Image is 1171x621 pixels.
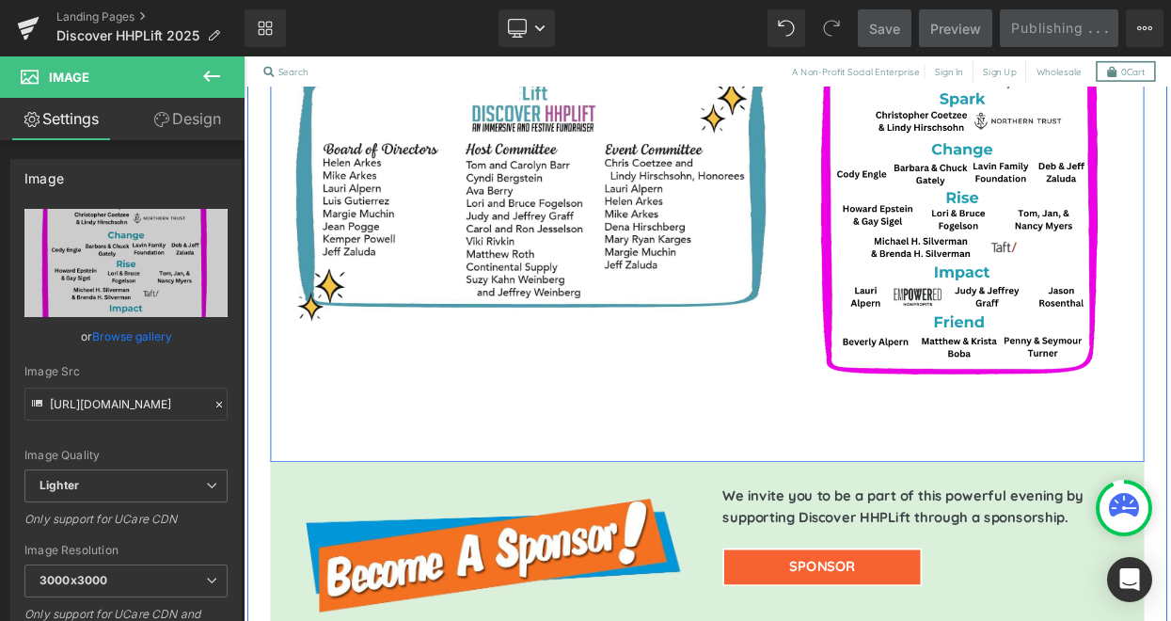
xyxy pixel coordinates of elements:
a: Browse gallery [92,320,172,353]
a: Wholesale [967,6,1034,31]
a: Design [126,98,248,140]
a: Search [19,6,85,31]
div: Open Intercom Messenger [1107,557,1152,602]
a: Sign Up [902,6,954,31]
span: 0 [1077,11,1084,25]
button: More [1126,9,1163,47]
span: Save [869,19,900,39]
span: Image [49,70,89,85]
div: Image Resolution [24,544,228,557]
a: Preview [919,9,992,47]
li: A Non-Profit Social Enterprise [673,9,836,27]
a: Landing Pages [56,9,245,24]
a: 0Cart [1046,6,1119,31]
a: New Library [245,9,286,47]
div: or [24,326,228,346]
span: Preview [930,19,981,39]
div: Image [24,160,64,186]
div: Image Quality [24,449,228,462]
div: Image Src [24,365,228,378]
input: Link [24,388,228,421]
span: Search [42,11,79,25]
button: Redo [813,9,850,47]
div: Only support for UCare CDN [24,512,228,539]
a: Sign In [843,6,889,31]
b: Lighter [40,478,79,492]
strong: We invite you to be a part of this powerful evening by supporting Discover HHPLift through a spon... [588,528,1031,577]
b: 3000x3000 [40,573,107,587]
span: Discover HHPLift 2025 [56,28,199,43]
button: Undo [767,9,805,47]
